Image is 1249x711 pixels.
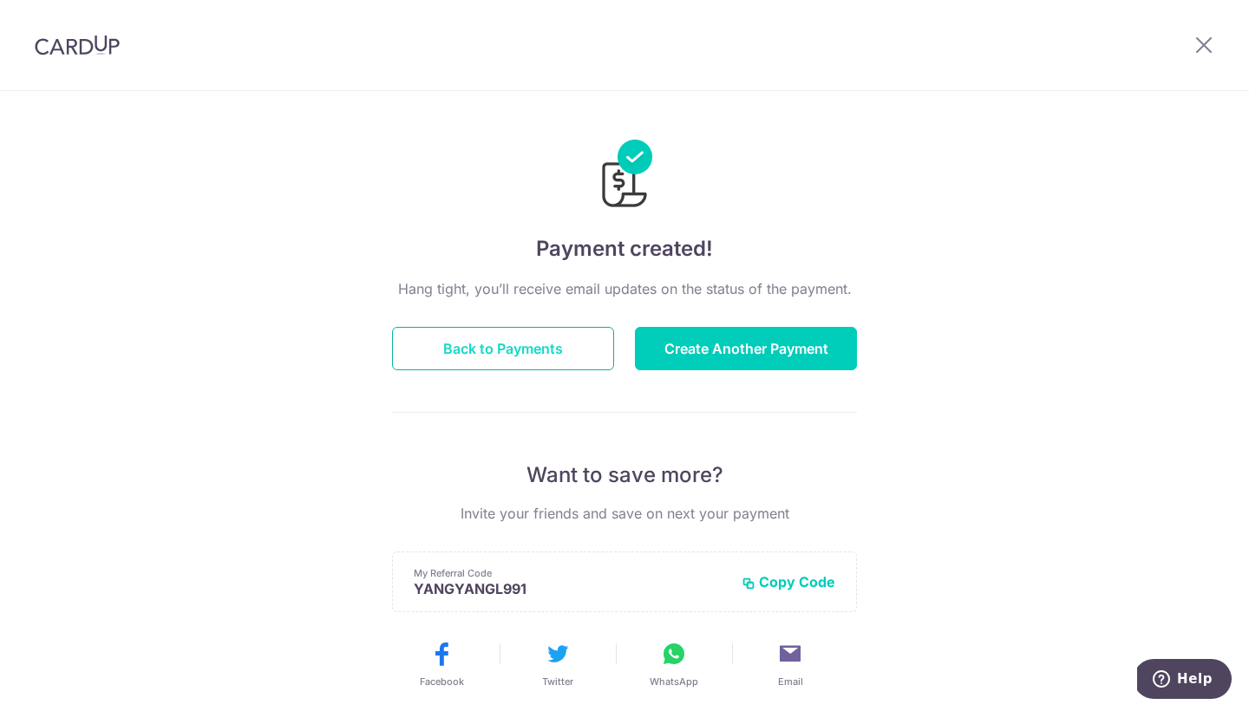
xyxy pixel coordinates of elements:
span: WhatsApp [650,675,698,688]
button: WhatsApp [623,640,725,688]
img: Payments [597,140,652,212]
img: CardUp [35,35,120,55]
p: My Referral Code [414,566,728,580]
span: Twitter [542,675,573,688]
button: Back to Payments [392,327,614,370]
p: YANGYANGL991 [414,580,728,597]
button: Facebook [390,640,493,688]
button: Copy Code [742,573,835,590]
p: Invite your friends and save on next your payment [392,503,857,524]
button: Create Another Payment [635,327,857,370]
span: Email [778,675,803,688]
iframe: Opens a widget where you can find more information [1137,659,1232,702]
h4: Payment created! [392,233,857,264]
button: Twitter [507,640,609,688]
button: Email [739,640,841,688]
p: Want to save more? [392,461,857,489]
span: Facebook [420,675,464,688]
p: Hang tight, you’ll receive email updates on the status of the payment. [392,278,857,299]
